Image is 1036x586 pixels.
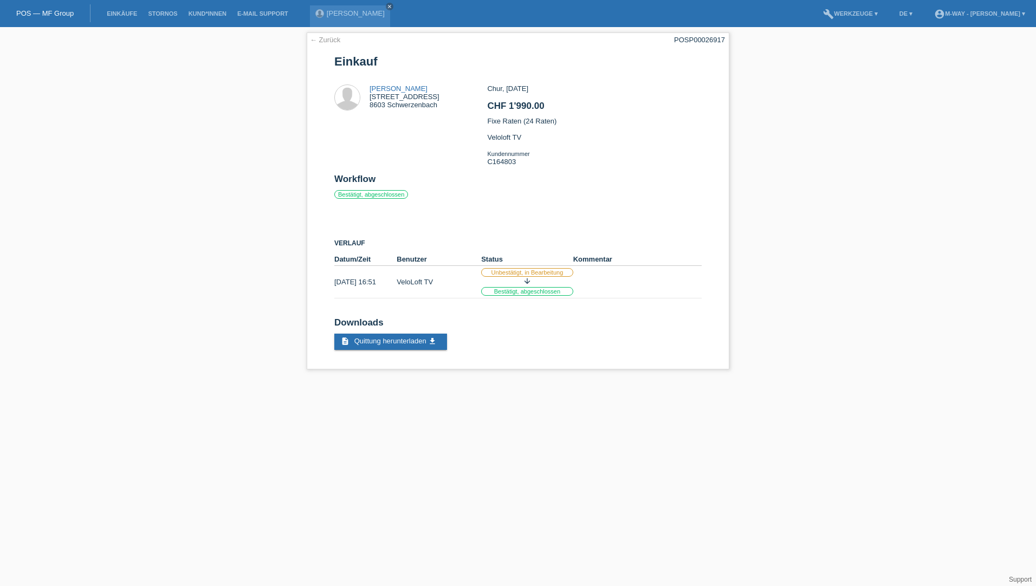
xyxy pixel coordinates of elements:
a: account_circlem-way - [PERSON_NAME] ▾ [929,10,1031,17]
div: Chur, [DATE] Fixe Raten (24 Raten) Veloloft TV C164803 [487,84,701,174]
span: Kundennummer [487,151,529,157]
h2: Downloads [334,317,702,334]
label: Bestätigt, abgeschlossen [481,287,573,296]
h2: Workflow [334,174,702,190]
a: Kund*innen [183,10,232,17]
th: Datum/Zeit [334,253,397,266]
a: POS — MF Group [16,9,74,17]
h1: Einkauf [334,55,702,68]
i: account_circle [934,9,945,19]
a: buildWerkzeuge ▾ [818,10,883,17]
th: Kommentar [573,253,702,266]
td: VeloLoft TV [397,266,481,298]
i: get_app [428,337,437,346]
a: E-Mail Support [232,10,294,17]
a: DE ▾ [894,10,918,17]
th: Status [481,253,573,266]
a: close [386,3,393,10]
a: Support [1009,576,1032,583]
a: [PERSON_NAME] [370,84,428,93]
div: POSP00026917 [674,36,725,44]
td: [DATE] 16:51 [334,266,397,298]
span: Quittung herunterladen [354,337,426,345]
a: description Quittung herunterladen get_app [334,334,447,350]
label: Unbestätigt, in Bearbeitung [481,268,573,277]
a: Einkäufe [101,10,143,17]
i: close [387,4,392,9]
i: description [341,337,349,346]
a: [PERSON_NAME] [327,9,385,17]
th: Benutzer [397,253,481,266]
div: [STREET_ADDRESS] 8603 Schwerzenbach [370,84,439,109]
i: arrow_downward [523,277,532,285]
i: build [823,9,834,19]
h2: CHF 1'990.00 [487,101,701,117]
label: Bestätigt, abgeschlossen [334,190,408,199]
h3: Verlauf [334,239,702,248]
a: ← Zurück [310,36,340,44]
a: Stornos [143,10,183,17]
